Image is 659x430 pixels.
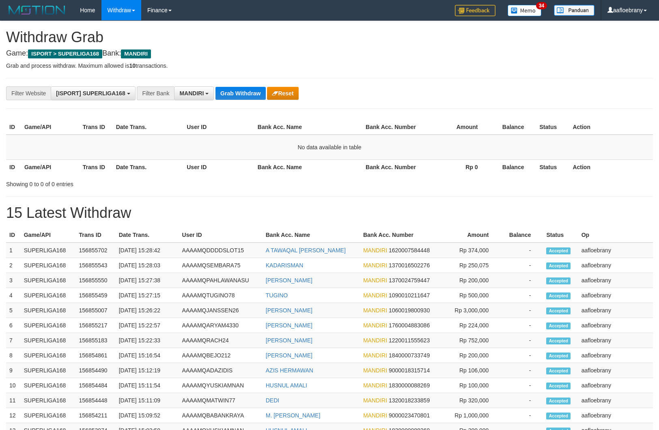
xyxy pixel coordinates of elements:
th: Date Trans. [113,120,184,135]
span: MANDIRI [363,397,387,404]
td: Rp 100,000 [438,378,501,393]
td: [DATE] 15:09:52 [116,408,179,423]
th: ID [6,120,21,135]
td: - [501,303,543,318]
td: 156854490 [76,363,116,378]
span: MANDIRI [363,262,387,269]
td: AAAAMQMATWIN77 [179,393,263,408]
td: - [501,378,543,393]
th: ID [6,159,21,174]
a: [PERSON_NAME] [266,322,312,329]
td: SUPERLIGA168 [21,288,76,303]
td: Rp 500,000 [438,288,501,303]
td: SUPERLIGA168 [21,363,76,378]
td: [DATE] 15:28:03 [116,258,179,273]
th: Bank Acc. Number [362,159,421,174]
td: SUPERLIGA168 [21,348,76,363]
td: 7 [6,333,21,348]
td: AAAAMQRACH24 [179,333,263,348]
td: - [501,363,543,378]
span: Copy 1090010211647 to clipboard [389,292,430,299]
span: Copy 1620007584448 to clipboard [389,247,430,254]
img: Feedback.jpg [455,5,495,16]
th: Action [569,120,653,135]
th: User ID [183,120,254,135]
td: 2 [6,258,21,273]
span: Copy 1320018233859 to clipboard [389,397,430,404]
span: Accepted [546,398,571,404]
td: SUPERLIGA168 [21,243,76,258]
img: panduan.png [554,5,594,16]
td: [DATE] 15:11:09 [116,393,179,408]
td: [DATE] 15:22:33 [116,333,179,348]
a: [PERSON_NAME] [266,337,312,344]
th: User ID [179,228,263,243]
td: - [501,288,543,303]
td: Rp 250,075 [438,258,501,273]
span: Accepted [546,247,571,254]
th: Bank Acc. Name [254,159,362,174]
span: Accepted [546,413,571,419]
a: HUSNUL AMALI [266,382,307,389]
th: Bank Acc. Name [263,228,360,243]
td: [DATE] 15:27:15 [116,288,179,303]
span: MANDIRI [363,307,387,314]
td: 156855702 [76,243,116,258]
span: [ISPORT] SUPERLIGA168 [56,90,125,97]
td: 9 [6,363,21,378]
span: Copy 1060019800930 to clipboard [389,307,430,314]
td: Rp 1,000,000 [438,408,501,423]
th: Balance [490,159,536,174]
td: 156855543 [76,258,116,273]
td: 6 [6,318,21,333]
th: Status [543,228,578,243]
a: DEDI [266,397,279,404]
td: AAAAMQADAZIDIS [179,363,263,378]
td: AAAAMQBABANKRAYA [179,408,263,423]
th: Trans ID [80,120,113,135]
span: Accepted [546,383,571,389]
td: aafloebrany [578,303,653,318]
td: aafloebrany [578,363,653,378]
td: - [501,333,543,348]
span: Copy 1830000088269 to clipboard [389,382,430,389]
th: Bank Acc. Name [254,120,362,135]
td: AAAAMQJANSSEN26 [179,303,263,318]
td: aafloebrany [578,273,653,288]
td: Rp 320,000 [438,393,501,408]
th: Date Trans. [113,159,184,174]
span: MANDIRI [363,412,387,419]
td: SUPERLIGA168 [21,333,76,348]
a: TUGINO [266,292,288,299]
td: 4 [6,288,21,303]
td: No data available in table [6,135,653,160]
span: Copy 9000023470801 to clipboard [389,412,430,419]
td: AAAAMQARYAM4330 [179,318,263,333]
th: Bank Acc. Number [362,120,421,135]
td: 156854211 [76,408,116,423]
td: 156854484 [76,378,116,393]
span: MANDIRI [363,277,387,284]
span: Copy 9000018315714 to clipboard [389,367,430,374]
th: User ID [183,159,254,174]
strong: 10 [129,62,136,69]
th: Amount [438,228,501,243]
a: [PERSON_NAME] [266,307,312,314]
h4: Game: Bank: [6,49,653,58]
th: Game/API [21,159,80,174]
td: 156855459 [76,288,116,303]
td: 8 [6,348,21,363]
td: aafloebrany [578,378,653,393]
td: 5 [6,303,21,318]
td: SUPERLIGA168 [21,408,76,423]
span: Copy 1840000733749 to clipboard [389,352,430,359]
td: SUPERLIGA168 [21,273,76,288]
span: MANDIRI [363,337,387,344]
td: aafloebrany [578,318,653,333]
td: AAAAMQYUSKIAMNAN [179,378,263,393]
td: 156854861 [76,348,116,363]
a: A TAWAQAL [PERSON_NAME] [266,247,346,254]
td: [DATE] 15:28:42 [116,243,179,258]
th: Game/API [21,120,80,135]
td: Rp 3,000,000 [438,303,501,318]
